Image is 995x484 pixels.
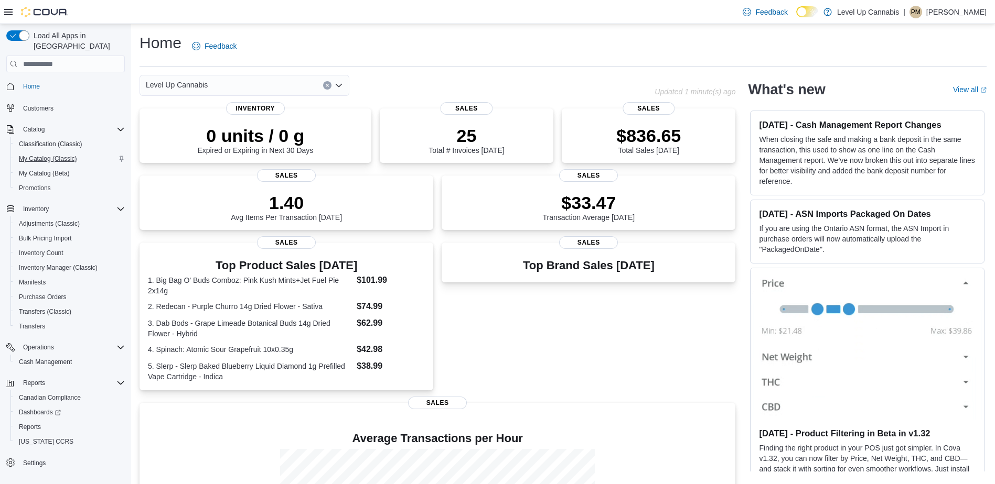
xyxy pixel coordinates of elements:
[408,397,467,409] span: Sales
[15,232,125,245] span: Bulk Pricing Import
[543,192,635,213] p: $33.47
[759,428,976,438] h3: [DATE] - Product Filtering in Beta in v1.32
[148,361,352,382] dt: 5. Slerp - Slerp Baked Blueberry Liquid Diamond 1g Prefilled Vape Cartridge - Indica
[19,377,125,389] span: Reports
[15,167,74,180] a: My Catalog (Beta)
[15,247,68,259] a: Inventory Count
[2,340,129,355] button: Operations
[357,274,425,287] dd: $101.99
[19,278,46,287] span: Manifests
[10,137,129,151] button: Classification (Classic)
[15,305,76,318] a: Transfers (Classic)
[205,41,237,51] span: Feedback
[441,102,493,115] span: Sales
[10,420,129,434] button: Reports
[911,6,921,18] span: PM
[796,6,818,17] input: Dark Mode
[2,100,129,115] button: Customers
[188,36,241,57] a: Feedback
[19,263,98,272] span: Inventory Manager (Classic)
[739,2,791,23] a: Feedback
[140,32,181,53] h1: Home
[19,101,125,114] span: Customers
[10,304,129,319] button: Transfers (Classic)
[15,138,125,150] span: Classification (Classic)
[15,291,71,303] a: Purchase Orders
[2,122,129,137] button: Catalog
[257,169,316,182] span: Sales
[2,455,129,470] button: Settings
[15,276,50,289] a: Manifests
[19,249,63,257] span: Inventory Count
[19,102,58,115] a: Customers
[231,192,342,213] p: 1.40
[15,217,125,230] span: Adjustments (Classic)
[19,123,125,136] span: Catalog
[323,81,331,90] button: Clear input
[257,236,316,249] span: Sales
[19,219,80,228] span: Adjustments (Classic)
[10,181,129,195] button: Promotions
[10,260,129,275] button: Inventory Manager (Classic)
[19,322,45,331] span: Transfers
[19,80,125,93] span: Home
[2,376,129,390] button: Reports
[15,320,125,333] span: Transfers
[148,318,352,339] dt: 3. Dab Bods - Grape Limeade Botanical Buds 14g Dried Flower - Hybrid
[15,421,45,433] a: Reports
[10,434,129,449] button: [US_STATE] CCRS
[148,344,352,355] dt: 4. Spinach: Atomic Sour Grapefruit 10x0.35g
[15,261,102,274] a: Inventory Manager (Classic)
[559,236,618,249] span: Sales
[15,232,76,245] a: Bulk Pricing Import
[19,457,50,469] a: Settings
[15,435,78,448] a: [US_STATE] CCRS
[357,360,425,372] dd: $38.99
[148,301,352,312] dt: 2. Redecan - Purple Churro 14g Dried Flower - Sativa
[10,275,129,290] button: Manifests
[19,203,125,215] span: Inventory
[10,216,129,231] button: Adjustments (Classic)
[10,405,129,420] a: Dashboards
[19,80,44,93] a: Home
[755,7,787,17] span: Feedback
[953,85,987,94] a: View allExternal link
[429,125,504,155] div: Total # Invoices [DATE]
[19,293,67,301] span: Purchase Orders
[19,341,125,354] span: Operations
[15,356,76,368] a: Cash Management
[19,341,58,354] button: Operations
[15,406,65,419] a: Dashboards
[231,192,342,222] div: Avg Items Per Transaction [DATE]
[23,379,45,387] span: Reports
[19,307,71,316] span: Transfers (Classic)
[15,182,125,194] span: Promotions
[10,151,129,166] button: My Catalog (Classic)
[23,104,54,113] span: Customers
[15,356,125,368] span: Cash Management
[15,391,125,404] span: Canadian Compliance
[23,205,49,213] span: Inventory
[15,152,125,165] span: My Catalog (Classic)
[197,125,313,146] p: 0 units / 0 g
[15,217,84,230] a: Adjustments (Classic)
[623,102,675,115] span: Sales
[23,125,45,134] span: Catalog
[15,391,85,404] a: Canadian Compliance
[146,79,208,91] span: Level Up Cannabis
[748,81,825,98] h2: What's new
[523,259,655,272] h3: Top Brand Sales [DATE]
[148,432,727,445] h4: Average Transactions per Hour
[15,305,125,318] span: Transfers (Classic)
[10,290,129,304] button: Purchase Orders
[19,377,49,389] button: Reports
[335,81,343,90] button: Open list of options
[19,123,49,136] button: Catalog
[15,320,49,333] a: Transfers
[15,247,125,259] span: Inventory Count
[357,300,425,313] dd: $74.99
[357,343,425,356] dd: $42.98
[19,203,53,215] button: Inventory
[15,152,81,165] a: My Catalog (Classic)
